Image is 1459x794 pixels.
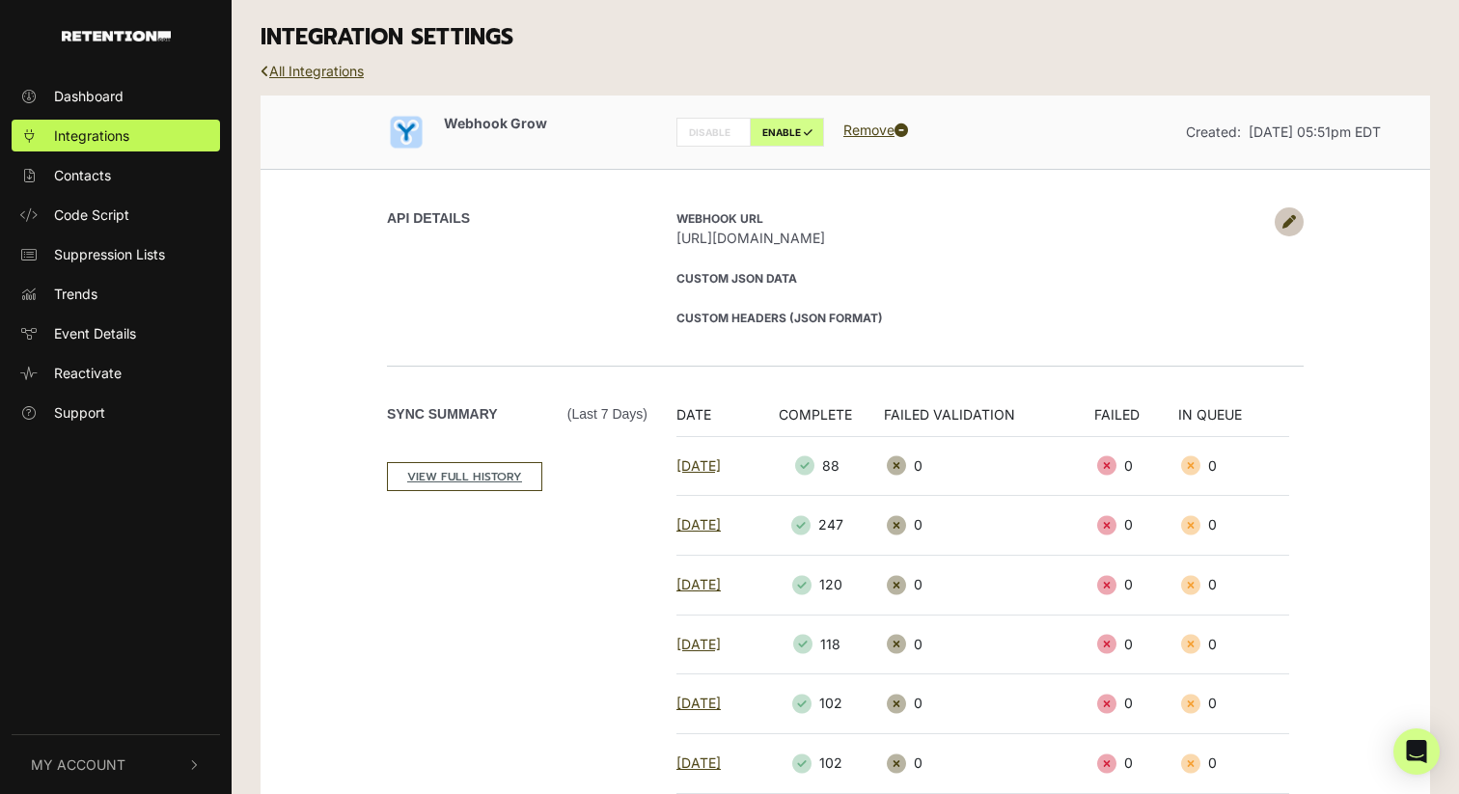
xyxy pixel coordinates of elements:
span: Trends [54,284,97,304]
a: Integrations [12,120,220,151]
a: [DATE] [676,754,721,771]
a: [DATE] [676,636,721,652]
td: 0 [1094,615,1178,674]
label: Sync Summary [387,404,647,424]
td: 0 [1178,615,1289,674]
td: 0 [884,615,1094,674]
a: [DATE] [676,695,721,711]
td: 102 [758,733,884,793]
img: Retention.com [62,31,171,41]
a: Trends [12,278,220,310]
span: Created: [1186,123,1241,140]
a: [DATE] [676,576,721,592]
span: (Last 7 days) [567,404,647,424]
strong: Custom Headers (JSON format) [676,311,883,325]
a: Code Script [12,199,220,231]
td: 88 [758,436,884,496]
td: 0 [1094,674,1178,734]
div: Open Intercom Messenger [1393,728,1440,775]
td: 0 [1178,496,1289,556]
strong: Webhook URL [676,211,763,226]
span: Reactivate [54,363,122,383]
th: COMPLETE [758,404,884,437]
td: 118 [758,615,884,674]
a: Support [12,397,220,428]
span: Suppression Lists [54,244,165,264]
th: IN QUEUE [1178,404,1289,437]
span: Code Script [54,205,129,225]
span: Contacts [54,165,111,185]
a: VIEW FULL HISTORY [387,462,542,491]
td: 102 [758,674,884,734]
span: My Account [31,754,125,775]
td: 0 [1178,674,1289,734]
a: [DATE] [676,457,721,474]
label: ENABLE [750,118,824,147]
td: 120 [758,555,884,615]
span: Dashboard [54,86,124,106]
td: 0 [884,436,1094,496]
a: Remove [843,122,908,138]
a: [DATE] [676,516,721,533]
label: DISABLE [676,118,751,147]
td: 0 [1178,436,1289,496]
td: 0 [1094,496,1178,556]
td: 0 [1094,555,1178,615]
td: 247 [758,496,884,556]
a: Reactivate [12,357,220,389]
strong: Custom JSON Data [676,271,797,286]
label: API DETAILS [387,208,470,229]
span: Event Details [54,323,136,343]
td: 0 [884,496,1094,556]
a: Suppression Lists [12,238,220,270]
td: 0 [884,733,1094,793]
a: Event Details [12,317,220,349]
th: DATE [676,404,758,437]
button: My Account [12,735,220,794]
td: 0 [1178,733,1289,793]
img: Webhook Grow [387,113,426,151]
td: 0 [884,674,1094,734]
a: All Integrations [261,63,364,79]
span: Webhook Grow [444,115,547,131]
h3: INTEGRATION SETTINGS [261,24,1430,51]
span: Support [54,402,105,423]
a: Contacts [12,159,220,191]
td: 0 [1094,436,1178,496]
td: 0 [1094,733,1178,793]
span: [DATE] 05:51pm EDT [1249,123,1381,140]
th: FAILED VALIDATION [884,404,1094,437]
span: [URL][DOMAIN_NAME] [676,228,1265,248]
a: Dashboard [12,80,220,112]
th: FAILED [1094,404,1178,437]
span: Integrations [54,125,129,146]
td: 0 [884,555,1094,615]
td: 0 [1178,555,1289,615]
